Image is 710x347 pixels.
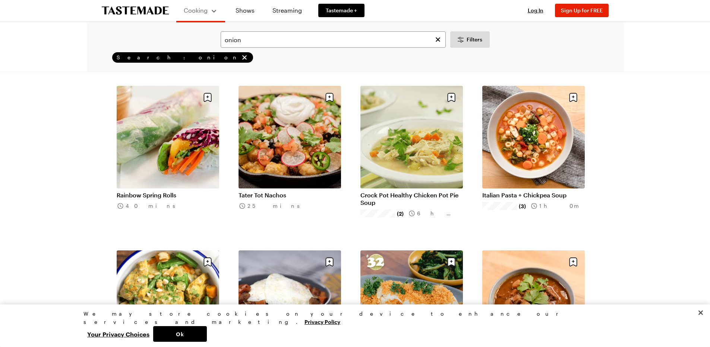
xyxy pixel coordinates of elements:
[240,53,249,62] button: remove Search: onion
[434,35,442,44] button: Clear search
[467,36,482,43] span: Filters
[83,326,153,342] button: Your Privacy Choices
[318,4,365,17] a: Tastemade +
[450,31,490,48] button: Desktop filters
[566,90,580,104] button: Save recipe
[117,54,239,61] span: Search: onion
[444,90,458,104] button: Save recipe
[561,7,603,13] span: Sign Up for FREE
[102,6,169,15] a: To Tastemade Home Page
[201,90,215,104] button: Save recipe
[184,3,218,18] button: Cooking
[153,326,207,342] button: Ok
[117,191,219,199] a: Rainbow Spring Rolls
[566,255,580,269] button: Save recipe
[201,255,215,269] button: Save recipe
[482,191,585,199] a: Italian Pasta + Chickpea Soup
[326,7,357,14] span: Tastemade +
[221,31,446,48] input: Search for a Recipe
[555,4,609,17] button: Sign Up for FREE
[322,255,337,269] button: Save recipe
[528,7,543,13] span: Log In
[83,310,620,342] div: Privacy
[444,255,458,269] button: Save recipe
[184,7,208,14] span: Cooking
[322,90,337,104] button: Save recipe
[692,304,709,321] button: Close
[360,191,463,206] a: Crock Pot Healthy Chicken Pot Pie Soup
[304,318,340,325] a: More information about your privacy, opens in a new tab
[83,310,620,326] div: We may store cookies on your device to enhance our services and marketing.
[521,7,550,14] button: Log In
[239,191,341,199] a: Tater Tot Nachos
